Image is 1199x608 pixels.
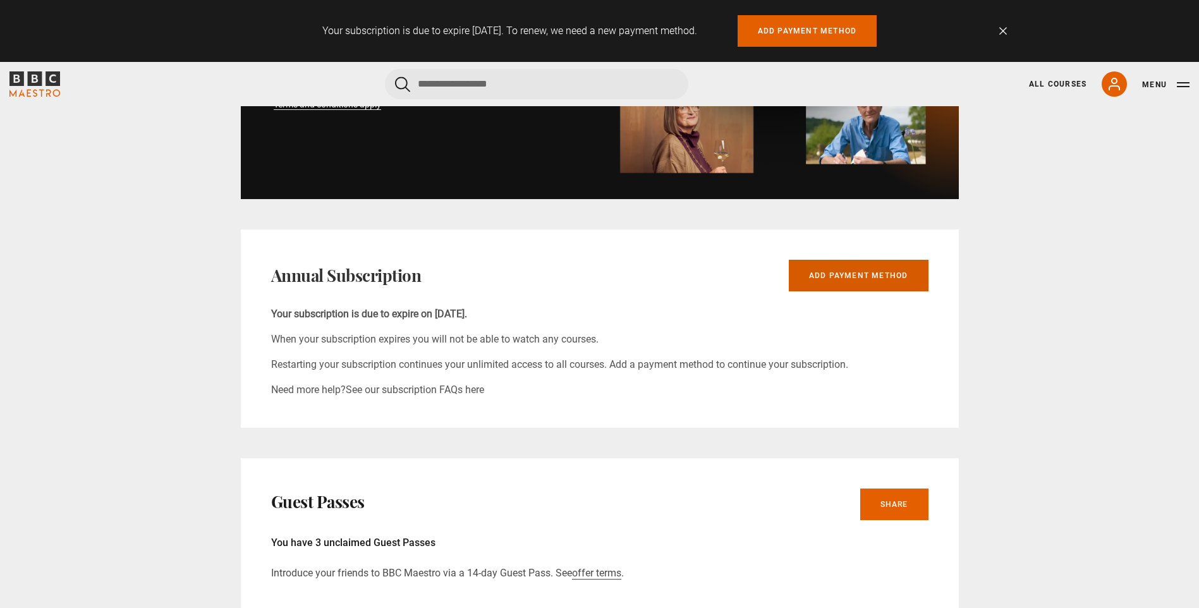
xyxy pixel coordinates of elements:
[1142,78,1190,91] button: Toggle navigation
[9,71,60,97] svg: BBC Maestro
[346,384,484,396] a: See our subscription FAQs here
[271,308,467,320] b: Your subscription is due to expire on [DATE].
[271,535,928,550] p: You have 3 unclaimed Guest Passes
[395,76,410,92] button: Submit the search query
[572,567,621,580] a: offer terms
[738,15,877,47] a: Add payment method
[271,265,422,286] h2: Annual Subscription
[789,260,928,291] a: Add payment method
[1029,78,1086,90] a: All Courses
[271,332,928,347] p: When your subscription expires you will not be able to watch any courses.
[860,489,928,520] a: Share
[322,23,697,39] p: Your subscription is due to expire [DATE]. To renew, we need a new payment method.
[271,566,928,581] p: Introduce your friends to BBC Maestro via a 14-day Guest Pass. See .
[271,357,928,372] p: Restarting your subscription continues your unlimited access to all courses. Add a payment method...
[385,69,688,99] input: Search
[271,492,365,512] h2: Guest Passes
[271,382,928,398] p: Need more help?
